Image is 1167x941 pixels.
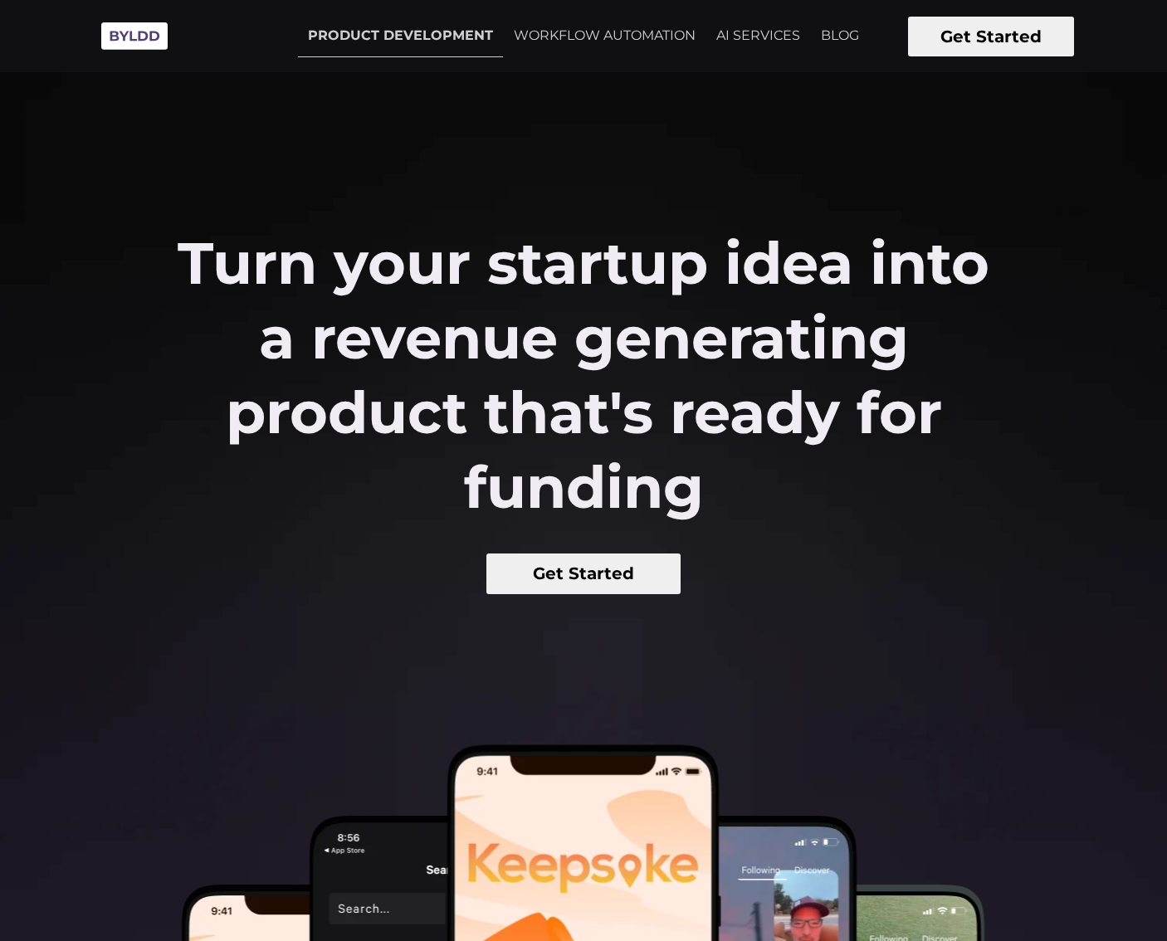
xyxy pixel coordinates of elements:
img: Byldd - Product Development Company [93,13,176,59]
button: Get Started [908,17,1074,56]
a: PRODUCT DEVELOPMENT [298,15,503,57]
button: Get Started [486,553,681,594]
a: AI SERVICES [706,15,810,56]
a: WORKFLOW AUTOMATION [504,15,706,56]
h2: Turn your startup idea into a revenue generating product that's ready for funding [175,226,992,524]
a: BLOG [811,15,869,56]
